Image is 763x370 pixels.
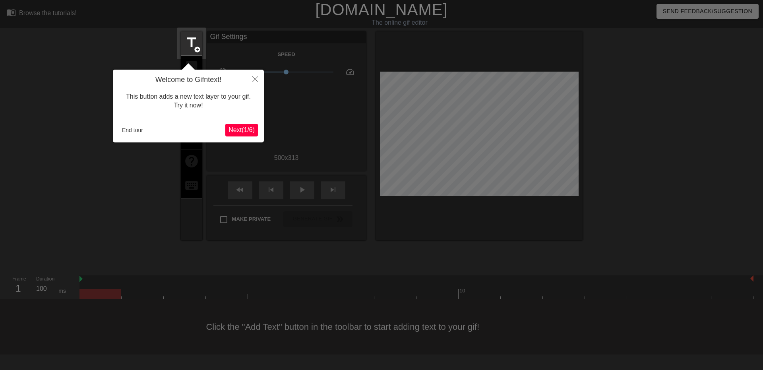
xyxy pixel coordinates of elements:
span: Next ( 1 / 6 ) [229,127,255,133]
h4: Welcome to Gifntext! [119,76,258,84]
button: Close [246,70,264,88]
button: End tour [119,124,146,136]
div: This button adds a new text layer to your gif. Try it now! [119,84,258,118]
button: Next [225,124,258,136]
